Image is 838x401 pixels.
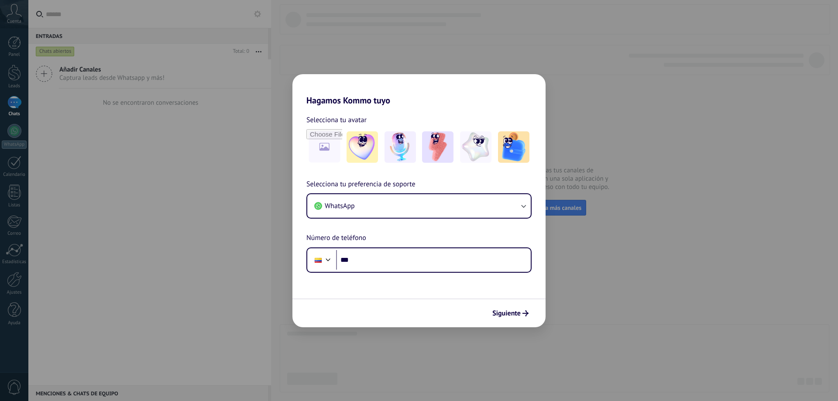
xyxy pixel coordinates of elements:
[498,131,529,163] img: -5.jpeg
[310,251,326,269] div: Colombia: + 57
[325,202,355,210] span: WhatsApp
[306,179,416,190] span: Selecciona tu preferencia de soporte
[488,306,532,321] button: Siguiente
[422,131,453,163] img: -3.jpeg
[385,131,416,163] img: -2.jpeg
[347,131,378,163] img: -1.jpeg
[306,114,367,126] span: Selecciona tu avatar
[307,194,531,218] button: WhatsApp
[492,310,521,316] span: Siguiente
[292,74,546,106] h2: Hagamos Kommo tuyo
[460,131,491,163] img: -4.jpeg
[306,233,366,244] span: Número de teléfono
